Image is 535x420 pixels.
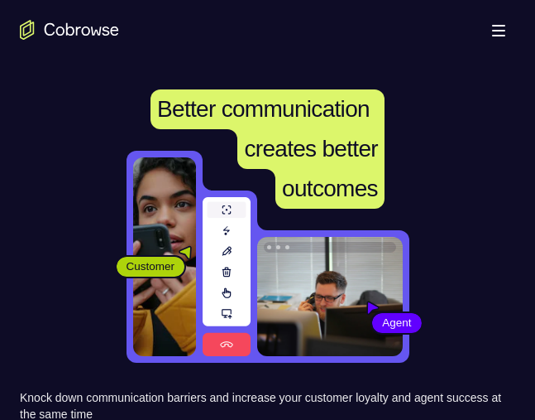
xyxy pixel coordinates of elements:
span: Better communication [157,96,370,122]
img: A customer support agent talking on the phone [257,237,403,356]
a: Go to the home page [20,20,119,40]
img: A series of tools used in co-browsing sessions [203,197,251,356]
span: creates better [244,136,377,162]
img: A customer holding their phone [133,157,196,356]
